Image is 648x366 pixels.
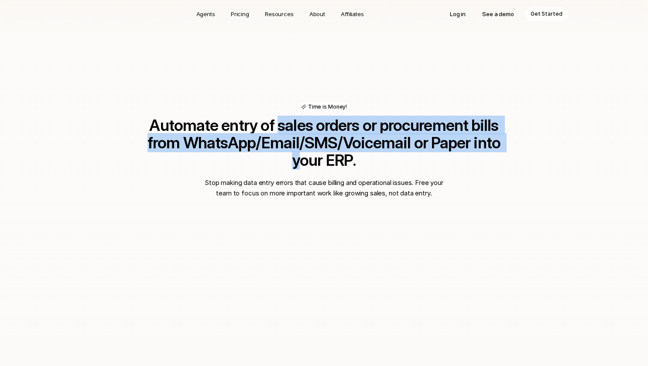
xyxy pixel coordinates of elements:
[482,10,514,18] p: See a demo
[308,103,347,110] p: Time is Money!
[304,7,330,21] a: About
[260,7,299,21] a: Resources
[191,7,220,21] a: Agents
[226,7,254,21] a: Pricing
[476,7,520,21] a: See a demo
[196,10,215,18] p: Agents
[450,10,466,18] p: Log in
[309,10,325,18] p: About
[231,10,249,18] p: Pricing
[132,116,516,169] h2: Automate entry of sales orders or procurement bills from WhatsApp/Email/SMS/Voicemail or Paper in...
[444,7,472,21] a: Log in
[202,178,446,198] p: Stop making data entry errors that cause billing and operational issues. Free your team to focus ...
[265,10,294,18] p: Resources
[336,7,369,21] a: Affiliates
[525,7,569,21] a: Get Started
[341,10,364,18] p: Affiliates
[531,10,562,18] p: Get Started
